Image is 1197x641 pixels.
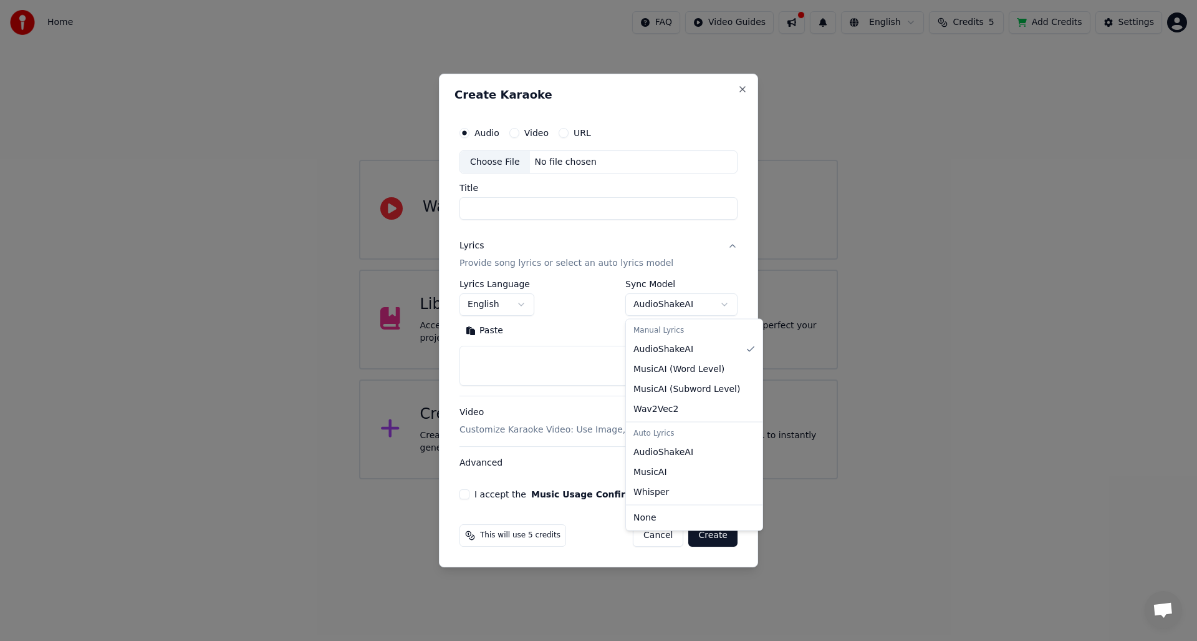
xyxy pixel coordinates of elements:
span: None [633,511,656,524]
span: MusicAI ( Word Level ) [633,363,724,375]
div: Auto Lyrics [628,424,760,442]
span: MusicAI [633,466,667,478]
span: Whisper [633,486,669,498]
span: Wav2Vec2 [633,403,678,415]
span: MusicAI ( Subword Level ) [633,383,740,395]
span: AudioShakeAI [633,446,693,458]
div: Manual Lyrics [628,322,760,340]
span: AudioShakeAI [633,343,693,355]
